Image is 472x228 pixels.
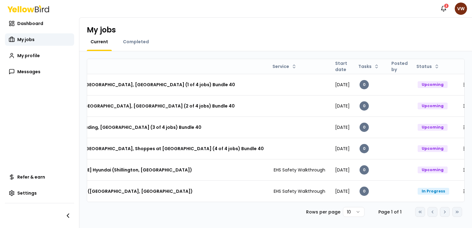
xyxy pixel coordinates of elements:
div: Upcoming [418,167,448,173]
h3: Safety Walkthrough (Ulta) - 1362 - [GEOGRAPHIC_DATA], Shoppes at [GEOGRAPHIC_DATA] (4 of 4 jobs) ... [5,143,264,154]
a: Messages [5,65,74,78]
a: Current [87,39,112,45]
h3: Safety Walkthrough (Ulta) - 755 - [GEOGRAPHIC_DATA], [GEOGRAPHIC_DATA] (2 of 4 jobs) Bundle 40 [5,100,235,112]
span: [DATE] [335,103,350,109]
div: 0 [360,165,369,175]
span: Dashboard [17,20,43,27]
div: Page 1 of 1 [374,209,405,215]
div: Upcoming [418,81,448,88]
p: Rows per page [306,209,340,215]
span: My jobs [17,36,35,43]
a: Completed [119,39,153,45]
th: Start date [330,59,355,74]
div: Upcoming [418,103,448,109]
div: 0 [360,123,369,132]
div: 0 [360,80,369,89]
th: Posted by [386,59,413,74]
span: Tasks [358,63,372,70]
span: [DATE] [335,124,350,130]
div: Upcoming [418,145,448,152]
span: VW [455,2,467,15]
a: My jobs [5,33,74,46]
div: 0 [360,101,369,111]
span: Messages [17,69,40,75]
span: [DATE] [335,167,350,173]
button: Tasks [356,61,381,71]
div: 3 [444,3,449,9]
span: Current [91,39,108,45]
a: Settings [5,187,74,199]
span: [DATE] [335,82,350,88]
h3: Safety Walkthrough - Burns Hyundai ([GEOGRAPHIC_DATA], [GEOGRAPHIC_DATA]) [5,186,193,197]
h1: My jobs [87,25,116,35]
h3: Safety Walkthrough - [PERSON_NAME] Hyundai (Shillington, [GEOGRAPHIC_DATA]) [5,164,192,175]
span: Settings [17,190,37,196]
div: 0 [360,144,369,153]
span: EHS Safety Walkthrough [274,188,325,194]
span: Refer & earn [17,174,45,180]
button: Service [270,61,299,71]
div: In Progress [418,188,449,195]
span: Completed [123,39,149,45]
span: [DATE] [335,146,350,152]
span: Service [272,63,289,70]
button: 3 [437,2,450,15]
span: EHS Safety Walkthrough [274,167,325,173]
button: Status [414,61,442,71]
a: My profile [5,49,74,62]
span: Status [416,63,432,70]
div: Upcoming [418,124,448,131]
a: Refer & earn [5,171,74,183]
div: 0 [360,187,369,196]
span: [DATE] [335,188,350,194]
span: My profile [17,53,40,59]
h3: Safety Walkthrough (Ulta) - 1395 - [GEOGRAPHIC_DATA], [GEOGRAPHIC_DATA] (1 of 4 jobs) Bundle 40 [5,79,235,90]
a: Dashboard [5,17,74,30]
h3: Safety Walkthrough (Ulta) - 96 - Reading, [GEOGRAPHIC_DATA] (3 of 4 jobs) Bundle 40 [5,122,201,133]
